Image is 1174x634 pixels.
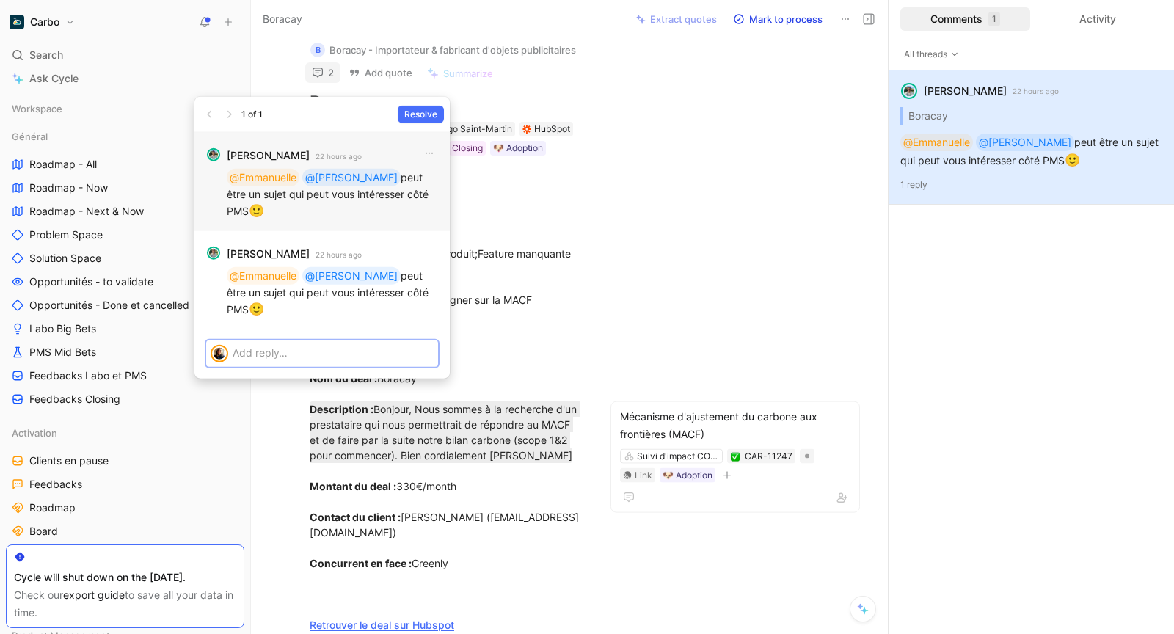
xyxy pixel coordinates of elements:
div: 1 of 1 [241,107,263,122]
div: @Emmanuelle [230,169,296,186]
img: avatar [208,150,219,160]
button: Resolve [398,106,444,123]
span: Resolve [404,107,437,122]
span: 🙂 [249,301,264,316]
img: avatar [208,247,219,258]
div: @Emmanuelle [230,266,296,284]
strong: [PERSON_NAME] [227,244,310,262]
small: 22 hours ago [316,150,362,163]
span: 🙂 [249,203,264,218]
p: peut être un sujet qui peut vous intéresser côté PMS [227,266,438,318]
strong: [PERSON_NAME] [227,147,310,164]
p: peut être un sujet qui peut vous intéresser côté PMS [227,169,438,220]
small: 22 hours ago [316,247,362,260]
img: avatar [212,346,227,361]
div: @[PERSON_NAME] [305,169,398,186]
div: @[PERSON_NAME] [305,266,398,284]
